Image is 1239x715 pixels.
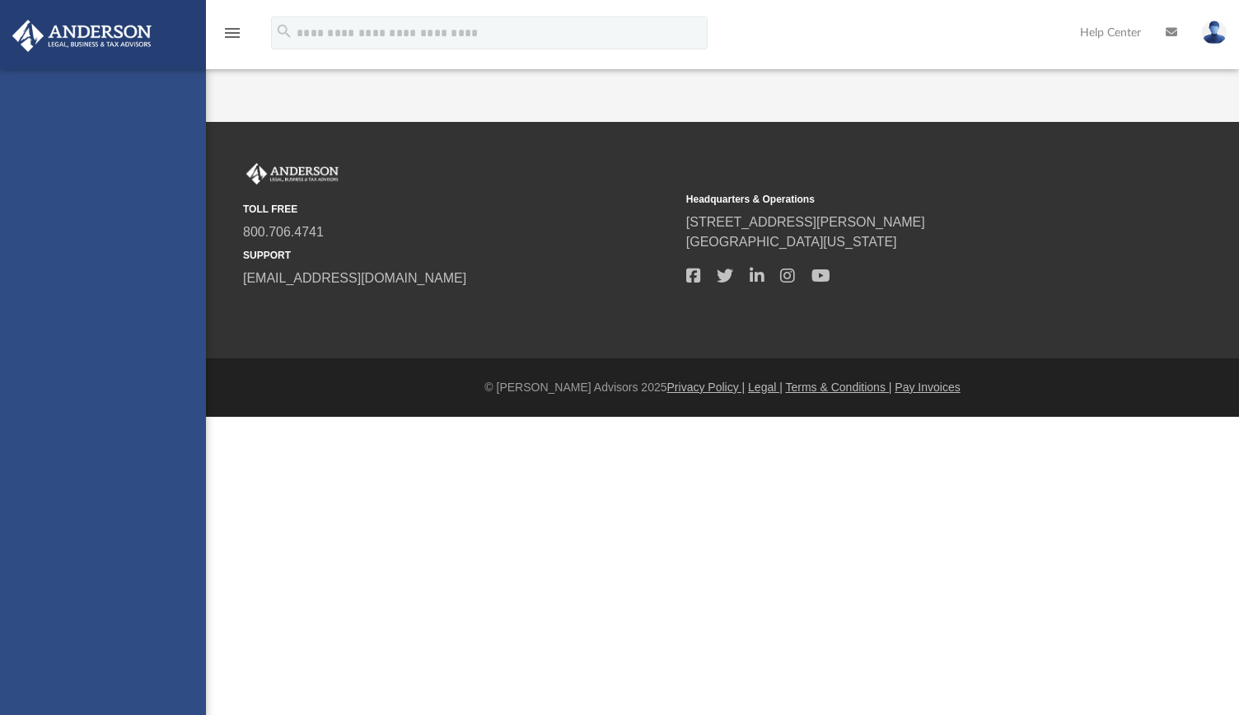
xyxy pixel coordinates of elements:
i: search [275,22,293,40]
img: User Pic [1202,21,1227,44]
div: © [PERSON_NAME] Advisors 2025 [206,379,1239,396]
img: Anderson Advisors Platinum Portal [7,20,157,52]
a: 800.706.4741 [243,225,324,239]
small: Headquarters & Operations [686,192,1118,207]
small: TOLL FREE [243,202,675,217]
a: Privacy Policy | [667,381,746,394]
a: [EMAIL_ADDRESS][DOMAIN_NAME] [243,271,466,285]
i: menu [222,23,242,43]
a: [STREET_ADDRESS][PERSON_NAME] [686,215,925,229]
a: Terms & Conditions | [786,381,892,394]
img: Anderson Advisors Platinum Portal [243,163,342,185]
a: menu [222,31,242,43]
a: Legal | [748,381,783,394]
a: Pay Invoices [895,381,960,394]
a: [GEOGRAPHIC_DATA][US_STATE] [686,235,897,249]
small: SUPPORT [243,248,675,263]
